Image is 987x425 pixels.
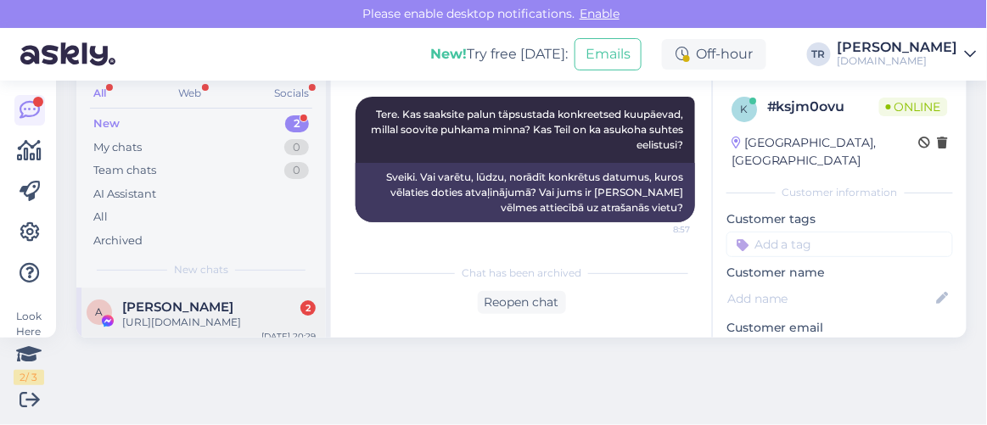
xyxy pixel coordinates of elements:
div: [DOMAIN_NAME] [838,54,958,68]
div: 2 / 3 [14,370,44,385]
span: New chats [174,262,228,277]
div: Socials [271,82,312,104]
div: Customer information [726,185,953,200]
div: All [90,82,109,104]
div: Team chats [93,162,156,179]
div: My chats [93,139,142,156]
span: Online [879,98,948,116]
span: 8:57 [626,223,690,236]
b: New! [430,46,467,62]
p: Customer name [726,264,953,282]
a: [PERSON_NAME][DOMAIN_NAME] [838,41,977,68]
div: Archived [93,232,143,249]
span: k [741,103,749,115]
div: 2 [285,115,309,132]
button: Emails [575,38,642,70]
input: Add a tag [726,232,953,257]
div: Reopen chat [478,291,566,314]
span: Enable [575,6,625,21]
span: Chat has been archived [462,266,581,281]
p: [EMAIL_ADDRESS][DOMAIN_NAME] [726,337,953,355]
div: 0 [284,162,309,179]
div: Sveiki. Vai varētu, lūdzu, norādīt konkrētus datumus, kuros vēlaties doties atvaļinājumā? Vai jum... [356,163,695,222]
span: Andreas Kaps [122,299,233,315]
div: Web [176,82,205,104]
div: 0 [284,139,309,156]
div: Off-hour [662,39,766,70]
div: [DATE] 20:29 [261,330,316,343]
div: Look Here [14,309,44,385]
div: [GEOGRAPHIC_DATA], [GEOGRAPHIC_DATA] [732,134,919,170]
div: [PERSON_NAME] [838,41,958,54]
div: Try free [DATE]: [430,44,568,64]
div: New [93,115,120,132]
p: Customer tags [726,210,953,228]
div: # ksjm0ovu [767,97,879,117]
div: [URL][DOMAIN_NAME] [122,315,316,330]
p: Customer email [726,319,953,337]
div: 2 [300,300,316,316]
span: Tere. Kas saaksite palun täpsustada konkreetsed kuupäevad, millal soovite puhkama minna? Kas Teil... [371,108,686,151]
div: AI Assistant [93,186,156,203]
div: TR [807,42,831,66]
div: All [93,209,108,226]
input: Add name [727,289,934,308]
span: A [96,305,104,318]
